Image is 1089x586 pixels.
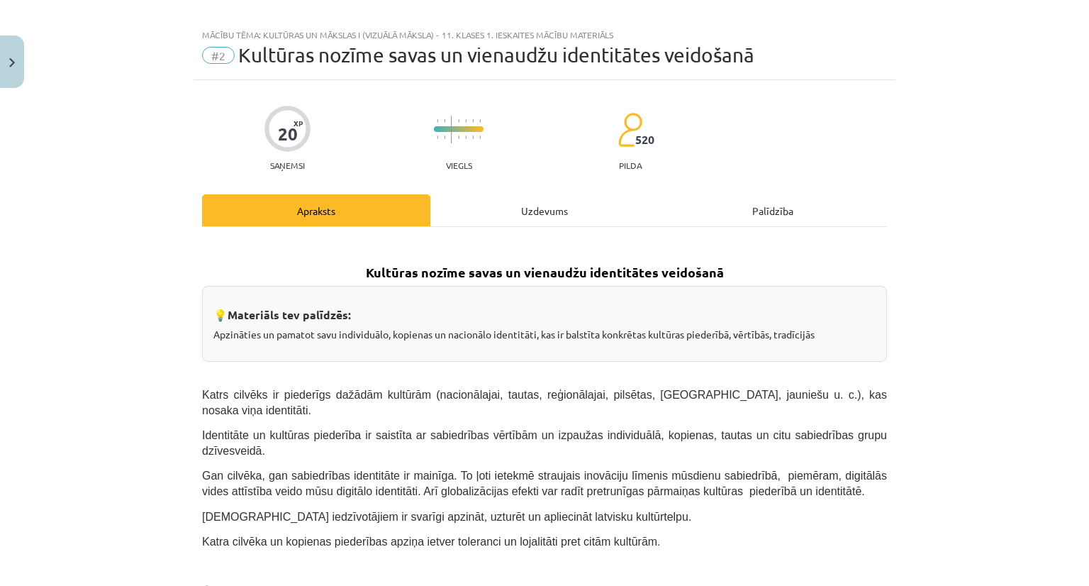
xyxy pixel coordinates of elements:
div: Palīdzība [659,194,887,226]
img: icon-short-line-57e1e144782c952c97e751825c79c345078a6d821885a25fce030b3d8c18986b.svg [472,119,474,123]
img: students-c634bb4e5e11cddfef0936a35e636f08e4e9abd3cc4e673bd6f9a4125e45ecb1.svg [618,112,642,148]
h3: 💡 [213,297,876,324]
p: Saņemsi [264,160,311,170]
img: icon-short-line-57e1e144782c952c97e751825c79c345078a6d821885a25fce030b3d8c18986b.svg [472,136,474,139]
img: icon-short-line-57e1e144782c952c97e751825c79c345078a6d821885a25fce030b3d8c18986b.svg [479,119,481,123]
span: XP [294,119,303,127]
img: icon-short-line-57e1e144782c952c97e751825c79c345078a6d821885a25fce030b3d8c18986b.svg [458,119,459,123]
div: Uzdevums [430,194,659,226]
img: icon-long-line-d9ea69661e0d244f92f715978eff75569469978d946b2353a9bb055b3ed8787d.svg [451,116,452,143]
span: Gan cilvēka, gan sabiedrības identitāte ir mainīga. To ļoti ietekmē straujais inovāciju līmenis m... [202,470,887,497]
img: icon-short-line-57e1e144782c952c97e751825c79c345078a6d821885a25fce030b3d8c18986b.svg [437,136,438,139]
span: #2 [202,47,235,64]
strong: Materiāls tev palīdzēs: [228,307,351,322]
div: Apraksts [202,194,430,226]
div: Mācību tēma: Kultūras un mākslas i (vizuālā māksla) - 11. klases 1. ieskaites mācību materiāls [202,30,887,40]
span: Katra cilvēka un kopienas piederības apziņa ietver toleranci un lojalitāti pret citām kultūrām. [202,536,661,548]
p: pilda [619,160,642,170]
img: icon-short-line-57e1e144782c952c97e751825c79c345078a6d821885a25fce030b3d8c18986b.svg [465,136,467,139]
span: Identitāte un kultūras piederība ir saistīta ar sabiedrības vērtībām un izpaužas individuālā, kop... [202,429,887,457]
p: Viegls [446,160,472,170]
img: icon-short-line-57e1e144782c952c97e751825c79c345078a6d821885a25fce030b3d8c18986b.svg [444,136,445,139]
img: icon-short-line-57e1e144782c952c97e751825c79c345078a6d821885a25fce030b3d8c18986b.svg [465,119,467,123]
img: icon-short-line-57e1e144782c952c97e751825c79c345078a6d821885a25fce030b3d8c18986b.svg [458,136,459,139]
span: Katrs cilvēks ir piederīgs dažādām kultūrām (nacionālajai, tautas, reģionālajai, pilsētas, [GEOGR... [202,389,887,416]
span: [DEMOGRAPHIC_DATA] iedzīvotājiem ir svarīgi apzināt, uzturēt un apliecināt latvisku kultūrtelpu. [202,511,691,523]
img: icon-short-line-57e1e144782c952c97e751825c79c345078a6d821885a25fce030b3d8c18986b.svg [479,136,481,139]
div: 20 [278,124,298,144]
span: Kultūras nozīme savas un vienaudžu identitātes veidošanā [238,43,754,67]
p: Apzināties un pamatot savu individuālo, kopienas un nacionālo identitāti, kas ir balstīta konkrēt... [213,327,876,342]
strong: Kultūras nozīme savas un vienaudžu identitātes veidošanā [366,264,724,280]
img: icon-close-lesson-0947bae3869378f0d4975bcd49f059093ad1ed9edebbc8119c70593378902aed.svg [9,58,15,67]
img: icon-short-line-57e1e144782c952c97e751825c79c345078a6d821885a25fce030b3d8c18986b.svg [437,119,438,123]
span: 520 [635,133,654,146]
img: icon-short-line-57e1e144782c952c97e751825c79c345078a6d821885a25fce030b3d8c18986b.svg [444,119,445,123]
